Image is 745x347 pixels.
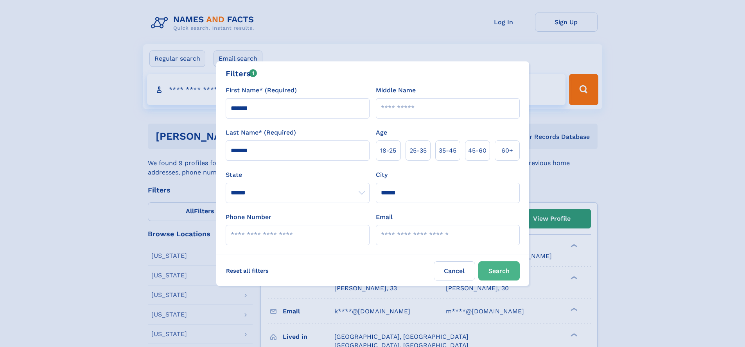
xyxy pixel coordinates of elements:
label: Last Name* (Required) [226,128,296,137]
label: Email [376,212,393,222]
label: State [226,170,370,180]
div: Filters [226,68,257,79]
label: Cancel [434,261,475,280]
span: 60+ [501,146,513,155]
label: Reset all filters [221,261,274,280]
label: Middle Name [376,86,416,95]
span: 35‑45 [439,146,456,155]
span: 18‑25 [380,146,396,155]
button: Search [478,261,520,280]
span: 45‑60 [468,146,486,155]
label: First Name* (Required) [226,86,297,95]
label: Age [376,128,387,137]
span: 25‑35 [409,146,427,155]
label: Phone Number [226,212,271,222]
label: City [376,170,388,180]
